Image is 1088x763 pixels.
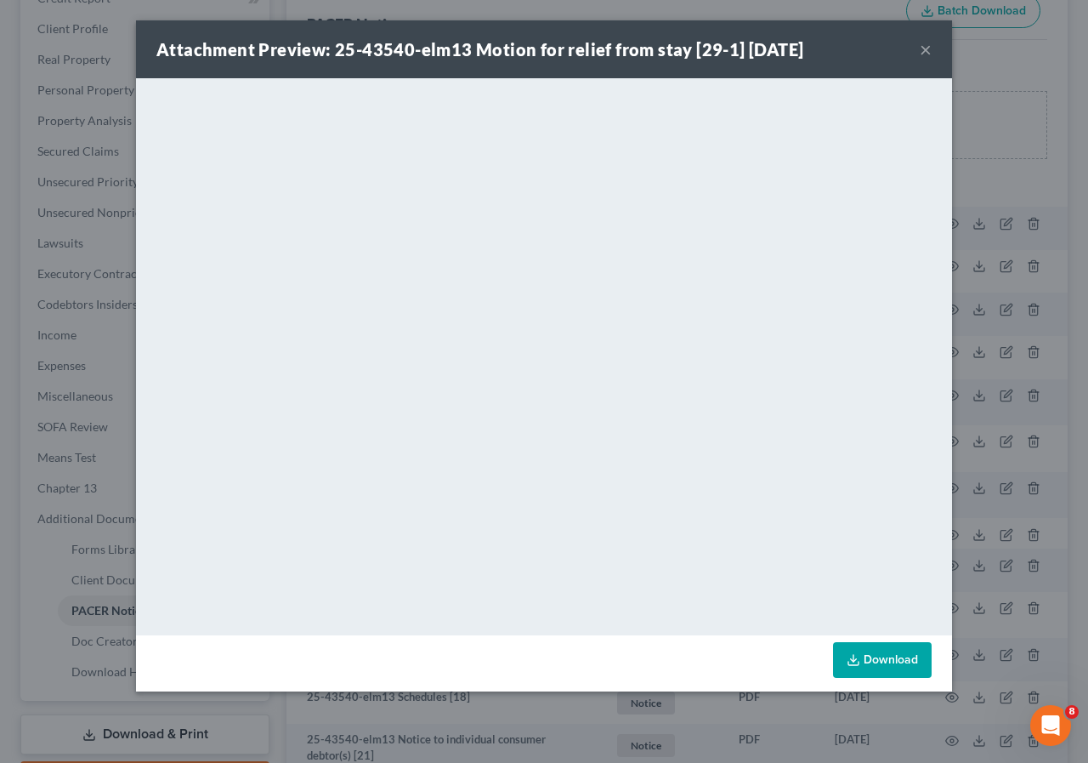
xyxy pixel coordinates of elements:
a: Download [833,642,932,678]
span: 8 [1065,705,1079,719]
button: × [920,39,932,60]
iframe: <object ng-attr-data='[URL][DOMAIN_NAME]' type='application/pdf' width='100%' height='650px'></ob... [136,78,952,631]
iframe: Intercom live chat [1030,705,1071,746]
strong: Attachment Preview: 25-43540-elm13 Motion for relief from stay [29-1] [DATE] [156,39,803,60]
